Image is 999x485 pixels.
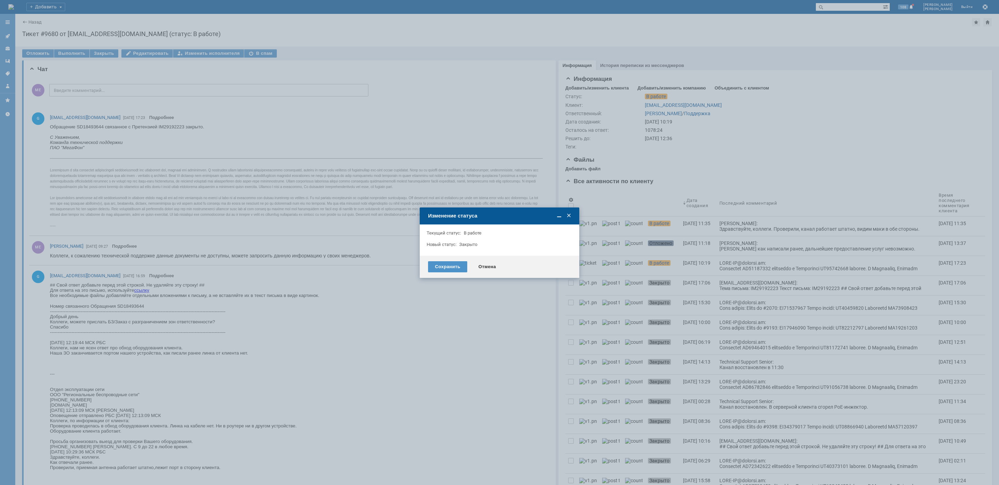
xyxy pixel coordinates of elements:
span: Закрыто [459,242,477,247]
label: Текущий статус: [427,230,461,236]
span: Свернуть (Ctrl + M) [556,212,563,219]
span: Закрыть [565,212,572,219]
div: Изменение статуса [428,213,572,219]
a: ссылку [84,16,99,22]
a: ссылку [84,5,99,10]
span: В работе [464,230,481,236]
label: Новый статус: [427,242,456,247]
